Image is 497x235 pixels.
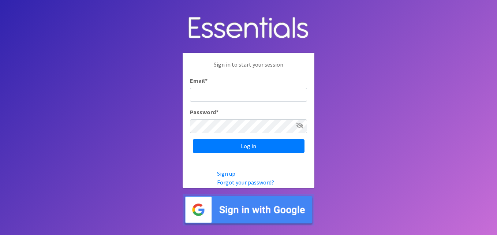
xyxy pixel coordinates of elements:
label: Password [190,108,218,116]
input: Log in [193,139,304,153]
img: Human Essentials [183,10,314,47]
p: Sign in to start your session [190,60,307,76]
a: Sign up [217,170,235,177]
abbr: required [216,108,218,116]
abbr: required [205,77,208,84]
a: Forgot your password? [217,179,274,186]
img: Sign in with Google [183,194,314,226]
label: Email [190,76,208,85]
